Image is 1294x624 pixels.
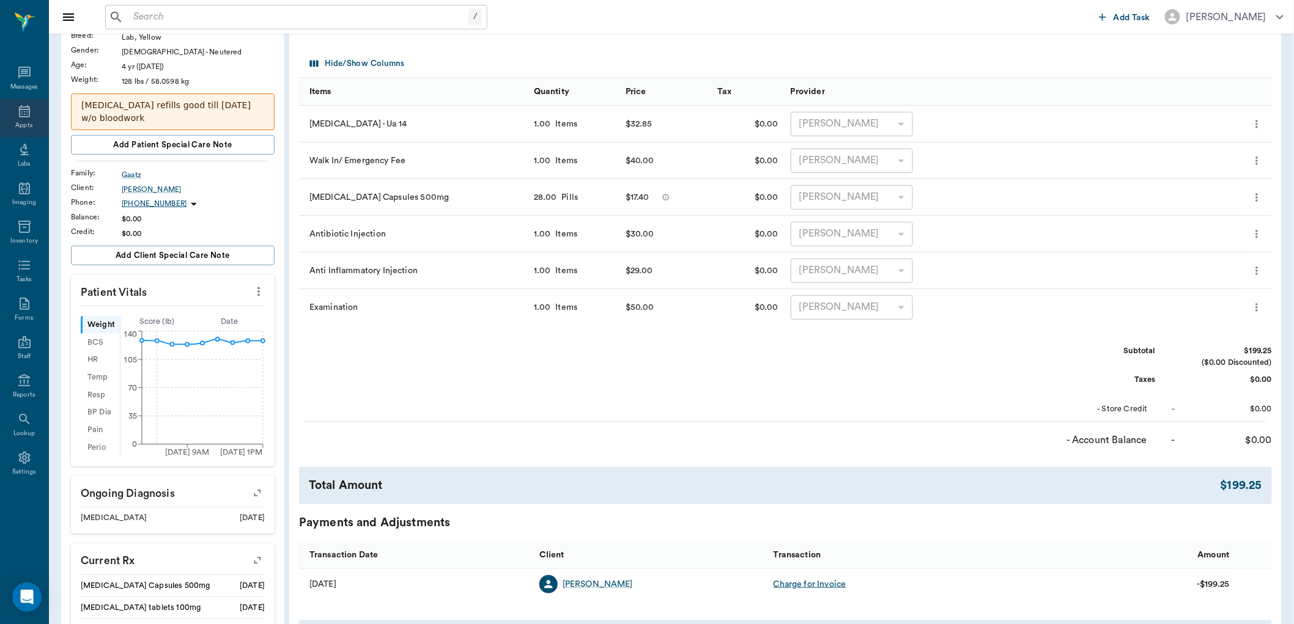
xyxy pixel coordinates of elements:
div: Price [619,78,711,106]
div: [PERSON_NAME] [791,112,913,136]
div: ($0.00 Discounted) [1180,357,1272,369]
tspan: [DATE] 1PM [220,449,263,456]
div: Gender : [71,45,122,56]
div: Forms [15,314,33,323]
button: more [1248,150,1266,171]
button: Add Task [1094,6,1155,28]
button: Add client Special Care Note [71,246,275,265]
div: 1.00 [534,228,551,240]
button: more [1248,224,1266,244]
div: $30.00 [626,225,654,243]
div: Tasks [17,275,32,284]
span: Add client Special Care Note [116,249,230,262]
div: [PERSON_NAME] [1186,10,1266,24]
div: Balance : [71,211,122,222]
div: Provider [785,78,1013,106]
div: Walk In/ Emergency Fee [299,142,528,179]
div: [MEDICAL_DATA] - Ua 14 [299,106,528,142]
div: - [1172,433,1175,447]
div: [DATE] [240,602,265,614]
p: Patient Vitals [71,275,275,306]
a: [PERSON_NAME] [122,184,275,195]
div: Pills [557,191,579,204]
button: more [249,281,268,302]
div: Phone : [71,197,122,208]
div: Anti Inflammatory Injection [299,252,528,289]
div: [PERSON_NAME] [791,222,913,246]
div: [PERSON_NAME] [791,259,913,283]
div: Items [551,155,578,167]
div: / [468,9,482,25]
div: Breed : [71,30,122,41]
button: Add patient Special Care Note [71,135,275,155]
p: [PHONE_NUMBER] [122,199,187,209]
div: Antibiotic Injection [299,216,528,252]
div: [DEMOGRAPHIC_DATA] - Neutered [122,46,275,57]
div: Lab, Yellow [122,32,275,43]
button: Select columns [307,54,407,73]
div: $0.00 [122,228,275,239]
div: Transaction [774,538,821,572]
div: -$199.25 [1197,578,1229,590]
div: Price [626,75,646,109]
div: Weight : [71,74,122,85]
div: [MEDICAL_DATA] tablets 100mg [81,602,201,614]
div: [MEDICAL_DATA] [81,512,147,524]
div: Resp [81,386,120,404]
div: Examination [299,289,528,326]
div: $0.00 [711,106,785,142]
div: Family : [71,167,122,178]
div: $40.00 [626,152,654,170]
div: 1.00 [534,155,551,167]
div: Items [551,118,578,130]
p: Ongoing diagnosis [71,476,275,507]
div: Amount [1198,538,1230,572]
div: $29.00 [626,262,653,280]
div: Charge for Invoice [774,578,846,590]
p: Current Rx [71,543,275,574]
div: Reports [13,391,35,400]
div: $0.00 [711,289,785,326]
button: [PERSON_NAME] [1155,6,1293,28]
div: Items [551,265,578,277]
div: [MEDICAL_DATA] Capsules 500mg [81,580,210,592]
div: $17.40 [626,188,649,207]
div: [PERSON_NAME] [791,185,913,210]
div: Score ( lb ) [120,316,193,328]
div: Appts [15,121,32,130]
div: Lookup [13,429,35,438]
div: Open Intercom Messenger [12,582,42,612]
div: Quantity [534,75,569,109]
div: 1.00 [534,301,551,314]
div: Messages [10,83,39,92]
div: [PERSON_NAME] [563,578,633,590]
div: Gaatz [122,169,275,180]
span: Add patient Special Care Note [113,138,232,152]
div: [MEDICAL_DATA] Capsules 500mg [299,179,528,216]
div: Pain [81,421,120,439]
div: 1.00 [534,118,551,130]
div: - [1172,403,1175,415]
div: [PERSON_NAME] [791,149,913,173]
tspan: 35 [128,413,137,420]
div: $0.00 [711,142,785,179]
div: 08/19/25 [309,578,336,590]
div: Quantity [528,78,619,106]
div: 128 lbs / 58.0598 kg [122,76,275,87]
button: more [1248,114,1266,134]
div: Items [309,75,331,109]
tspan: 0 [132,441,137,448]
tspan: [DATE] 9AM [165,449,210,456]
div: Staff [18,352,31,361]
div: [DATE] [240,512,265,524]
div: Age : [71,59,122,70]
div: $0.00 [122,213,275,224]
div: 28.00 [534,191,557,204]
button: more [1248,260,1266,281]
div: Inventory [10,237,38,246]
div: $0.00 [711,216,785,252]
tspan: 105 [124,356,136,363]
button: more [1248,187,1266,208]
div: Transaction Date [299,541,533,568]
